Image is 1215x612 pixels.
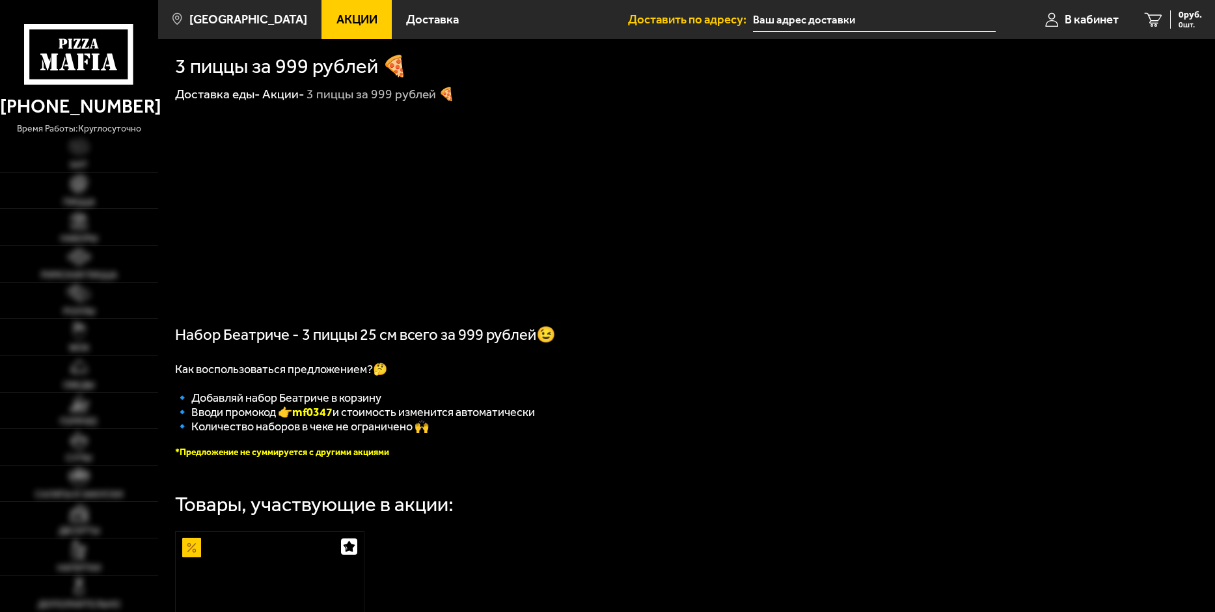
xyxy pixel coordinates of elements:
span: Хит [70,161,88,170]
span: Набор Беатриче - 3 пиццы 25 см всего за 999 рублей😉 [175,326,556,344]
img: Акционный [182,538,201,557]
span: Римская пицца [41,271,117,280]
span: 🔹 Добавляй набор Беатриче в корзину [175,391,381,405]
span: Супы [66,454,92,463]
span: Горячее [60,417,98,426]
span: Напитки [57,564,101,573]
span: Салаты и закуски [35,490,123,499]
span: 🔹 Вводи промокод 👉 и стоимость изменится автоматически [175,405,535,419]
span: [GEOGRAPHIC_DATA] [189,14,307,26]
input: Ваш адрес доставки [753,8,996,32]
span: 0 шт. [1179,21,1202,29]
span: Наборы [61,234,98,243]
div: 3 пиццы за 999 рублей 🍕 [307,86,454,102]
a: Доставка еды- [175,87,260,102]
span: Как воспользоваться предложением?🤔 [175,362,387,376]
span: 0 руб. [1179,10,1202,20]
span: Десерты [59,527,100,536]
span: Роллы [63,307,95,316]
b: mf0347 [292,405,333,419]
span: Доставить по адресу: [628,14,753,26]
a: Акции- [262,87,305,102]
span: Обеды [63,381,94,390]
h1: 3 пиццы за 999 рублей 🍕 [175,56,407,76]
span: 🔹 Количество наборов в чеке не ограничено 🙌 [175,419,429,434]
span: Дополнительно [38,600,120,609]
font: *Предложение не суммируется с другими акциями [175,447,389,458]
span: Доставка [406,14,459,26]
span: Акции [336,14,377,26]
div: Товары, участвующие в акции: [175,494,454,514]
span: Пицца [63,198,95,207]
span: В кабинет [1065,14,1119,26]
span: WOK [69,344,89,353]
